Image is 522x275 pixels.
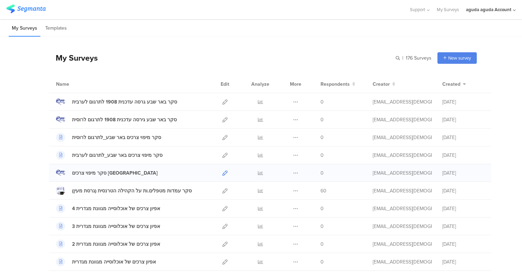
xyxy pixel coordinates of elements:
[72,98,177,106] div: סקר באר שבע גרסה עדכנית 1908 לתרגום לערבית
[442,134,484,141] div: [DATE]
[442,205,484,212] div: [DATE]
[442,169,484,177] div: [DATE]
[72,240,160,248] div: 2 אפיון צרכים של אוכלוסייה מגוונת מגדרית
[56,97,177,106] a: סקר באר שבע גרסה עדכנית 1908 לתרגום לערבית
[6,5,46,13] img: segmanta logo
[373,152,432,159] div: research@lgbt.org.il
[373,240,432,248] div: research@lgbt.org.il
[288,75,303,93] div: More
[321,134,324,141] span: 0
[250,75,271,93] div: Analyze
[56,204,160,213] a: 4 אפיון צרכים של אוכלוסייה מגוונת מגדרית
[56,222,160,231] a: 3 אפיון צרכים של אוכלוסייה מגוונת מגדרית
[72,258,156,266] div: אפיון צרכים של אוכלוסייה מגוונת מגדרית
[442,187,484,194] div: [DATE]
[321,223,324,230] span: 0
[72,187,192,194] div: סקר עמדות מטפלים.ות על הקהילה הטרנסית (גרסת מעין)
[373,81,395,88] button: Creator
[373,116,432,123] div: research@lgbt.org.il
[56,168,158,177] a: סקר מיפוי צרכים [GEOGRAPHIC_DATA]
[72,134,161,141] div: סקר מיפוי צרכים באר שבע_לתרגום לרוסית
[72,116,177,123] div: סקר באר שבע גירסה עדכנית 1908 לתרגום לרוסית
[56,151,163,160] a: סקר מיפוי צרכים באר שבע_לתרגום לערבית
[373,205,432,212] div: research@lgbt.org.il
[442,81,460,88] span: Created
[72,205,160,212] div: 4 אפיון צרכים של אוכלוסייה מגוונת מגדרית
[56,257,156,266] a: אפיון צרכים של אוכלוסייה מגוונת מגדרית
[72,152,163,159] div: סקר מיפוי צרכים באר שבע_לתרגום לערבית
[49,52,98,64] div: My Surveys
[466,6,511,13] div: aguda aguda Account
[321,240,324,248] span: 0
[9,20,40,37] li: My Surveys
[56,186,192,195] a: סקר עמדות מטפלים.ות על הקהילה הטרנסית (גרסת מעין)
[321,81,355,88] button: Respondents
[442,152,484,159] div: [DATE]
[442,98,484,106] div: [DATE]
[72,223,160,230] div: 3 אפיון צרכים של אוכלוסייה מגוונת מגדרית
[321,205,324,212] span: 0
[321,152,324,159] span: 0
[56,115,177,124] a: סקר באר שבע גירסה עדכנית 1908 לתרגום לרוסית
[401,54,404,62] span: |
[442,258,484,266] div: [DATE]
[56,133,161,142] a: סקר מיפוי צרכים באר שבע_לתרגום לרוסית
[410,6,425,13] span: Support
[373,187,432,194] div: digital@lgbt.org.il
[373,258,432,266] div: research@lgbt.org.il
[448,55,471,61] span: New survey
[56,81,98,88] div: Name
[406,54,432,62] span: 176 Surveys
[321,98,324,106] span: 0
[72,169,158,177] div: סקר מיפוי צרכים באר שבע
[442,223,484,230] div: [DATE]
[373,169,432,177] div: research@lgbt.org.il
[321,116,324,123] span: 0
[442,81,466,88] button: Created
[373,81,390,88] span: Creator
[373,223,432,230] div: research@lgbt.org.il
[56,239,160,249] a: 2 אפיון צרכים של אוכלוסייה מגוונת מגדרית
[373,98,432,106] div: research@lgbt.org.il
[321,169,324,177] span: 0
[217,75,232,93] div: Edit
[321,187,326,194] span: 60
[442,116,484,123] div: [DATE]
[442,240,484,248] div: [DATE]
[321,81,350,88] span: Respondents
[42,20,70,37] li: Templates
[373,134,432,141] div: research@lgbt.org.il
[321,258,324,266] span: 0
